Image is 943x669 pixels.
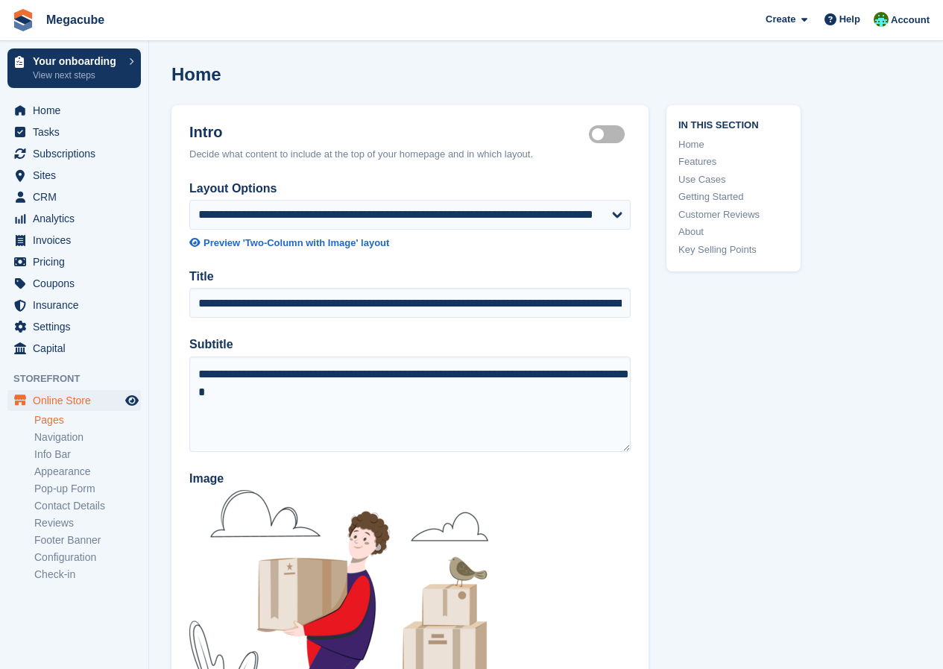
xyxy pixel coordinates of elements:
[189,236,631,251] a: Preview 'Two-Column with Image' layout
[204,236,389,251] div: Preview 'Two-Column with Image' layout
[839,12,860,27] span: Help
[34,550,141,565] a: Configuration
[33,251,122,272] span: Pricing
[34,465,141,479] a: Appearance
[34,499,141,513] a: Contact Details
[7,122,141,142] a: menu
[7,100,141,121] a: menu
[33,316,122,337] span: Settings
[189,147,631,162] div: Decide what content to include at the top of your homepage and in which layout.
[7,338,141,359] a: menu
[189,180,631,198] label: Layout Options
[34,533,141,547] a: Footer Banner
[7,273,141,294] a: menu
[189,470,631,488] label: Image
[33,122,122,142] span: Tasks
[189,336,631,354] label: Subtitle
[7,316,141,337] a: menu
[678,172,789,187] a: Use Cases
[891,13,930,28] span: Account
[678,242,789,257] a: Key Selling Points
[678,189,789,204] a: Getting Started
[766,12,795,27] span: Create
[678,207,789,222] a: Customer Reviews
[33,230,122,251] span: Invoices
[33,56,122,66] p: Your onboarding
[33,100,122,121] span: Home
[7,186,141,207] a: menu
[34,430,141,445] a: Navigation
[33,208,122,229] span: Analytics
[33,69,122,82] p: View next steps
[7,251,141,272] a: menu
[33,186,122,207] span: CRM
[33,390,122,411] span: Online Store
[678,117,789,131] span: In this section
[123,392,141,409] a: Preview store
[33,295,122,315] span: Insurance
[13,371,148,386] span: Storefront
[678,224,789,239] a: About
[7,390,141,411] a: menu
[7,208,141,229] a: menu
[189,123,589,141] h2: Intro
[34,568,141,582] a: Check-in
[7,295,141,315] a: menu
[171,64,221,84] h1: Home
[33,143,122,164] span: Subscriptions
[34,413,141,427] a: Pages
[7,230,141,251] a: menu
[33,273,122,294] span: Coupons
[33,165,122,186] span: Sites
[34,482,141,496] a: Pop-up Form
[33,338,122,359] span: Capital
[678,154,789,169] a: Features
[34,516,141,530] a: Reviews
[40,7,110,32] a: Megacube
[874,12,889,27] img: Ashley
[7,143,141,164] a: menu
[12,9,34,31] img: stora-icon-8386f47178a22dfd0bd8f6a31ec36ba5ce8667c1dd55bd0f319d3a0aa187defe.svg
[7,165,141,186] a: menu
[7,48,141,88] a: Your onboarding View next steps
[189,268,631,286] label: Title
[678,137,789,152] a: Home
[589,134,631,136] label: Hero section active
[34,447,141,462] a: Info Bar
